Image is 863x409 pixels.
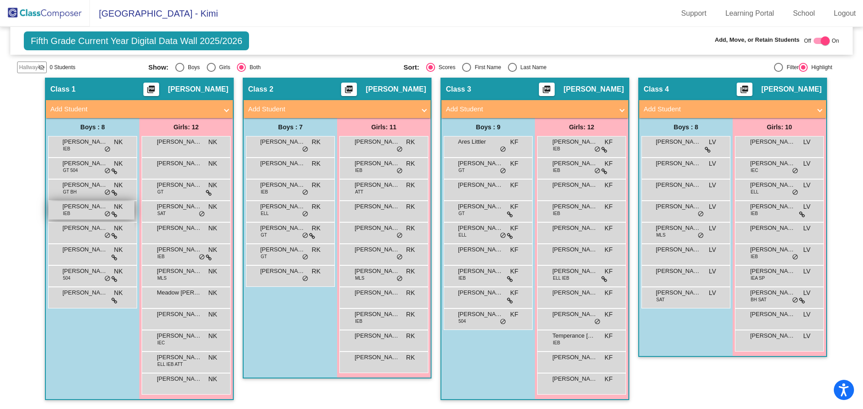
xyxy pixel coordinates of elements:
span: do_not_disturb_alt [594,318,601,325]
span: KF [605,353,613,362]
span: ATT [355,189,363,195]
span: do_not_disturb_alt [302,211,308,218]
span: NK [209,245,217,255]
span: NK [209,202,217,211]
button: Print Students Details [143,83,159,96]
span: [PERSON_NAME] [355,202,400,211]
span: LV [803,159,810,168]
mat-panel-title: Add Student [446,104,613,114]
span: MLS [157,275,167,281]
span: [PERSON_NAME] [355,224,400,233]
span: [PERSON_NAME] [PERSON_NAME] [157,267,202,276]
span: RK [406,267,415,276]
span: IEB [157,253,165,260]
span: [PERSON_NAME] [761,85,822,94]
mat-panel-title: Add Student [50,104,218,114]
span: [PERSON_NAME] [552,245,597,254]
span: NK [114,267,123,276]
div: First Name [471,63,501,71]
mat-expansion-panel-header: Add Student [441,100,628,118]
span: [PERSON_NAME] [750,224,795,233]
a: Logout [827,6,863,21]
span: Off [804,37,811,45]
span: GT [261,232,267,238]
mat-radio-group: Select an option [404,63,652,72]
span: NK [209,180,217,190]
mat-expansion-panel-header: Add Student [639,100,826,118]
span: KF [605,159,613,168]
span: do_not_disturb_alt [792,167,798,175]
div: Girls: 11 [337,118,431,136]
span: Add, Move, or Retain Students [715,35,800,44]
span: [PERSON_NAME] [62,180,107,189]
span: [PERSON_NAME] [62,202,107,211]
span: do_not_disturb_alt [594,146,601,153]
span: GT [458,210,465,217]
mat-icon: picture_as_pdf [739,85,750,97]
span: RK [406,331,415,341]
div: Girls: 12 [139,118,233,136]
span: KF [605,288,613,298]
span: IEB [355,167,362,174]
span: NK [209,267,217,276]
div: Both [246,63,261,71]
span: do_not_disturb_alt [500,232,506,239]
span: LV [709,180,716,190]
span: [PERSON_NAME] [552,353,597,362]
span: [PERSON_NAME] [366,85,426,94]
span: do_not_disturb_alt [792,254,798,261]
span: MLS [355,275,365,281]
mat-icon: picture_as_pdf [146,85,156,97]
span: do_not_disturb_alt [104,211,111,218]
span: IEB [553,145,560,152]
span: RK [312,137,320,147]
mat-icon: visibility_off [38,64,45,71]
span: LV [709,137,716,147]
span: GT BH [63,189,76,195]
a: School [786,6,822,21]
span: [PERSON_NAME] [62,245,107,254]
mat-expansion-panel-header: Add Student [244,100,431,118]
div: Boys [184,63,200,71]
span: ELL IEB [553,275,569,281]
span: NK [209,353,217,362]
span: RK [406,245,415,255]
span: [PERSON_NAME] [157,374,202,383]
span: KF [605,245,613,255]
span: [PERSON_NAME] [355,180,400,189]
span: Sort: [404,63,419,71]
span: [PERSON_NAME] [552,202,597,211]
div: Boys : 8 [46,118,139,136]
span: do_not_disturb_alt [396,232,403,239]
mat-expansion-panel-header: Add Student [46,100,233,118]
span: LV [803,224,810,233]
span: do_not_disturb_alt [104,275,111,282]
div: Boys : 8 [639,118,733,136]
span: Class 1 [50,85,76,94]
span: do_not_disturb_alt [302,146,308,153]
span: [PERSON_NAME] [355,353,400,362]
span: LV [803,180,810,190]
span: LV [803,310,810,319]
span: do_not_disturb_alt [104,167,111,175]
span: do_not_disturb_alt [500,146,506,153]
span: NK [114,180,123,190]
span: do_not_disturb_alt [302,254,308,261]
div: Boys : 7 [244,118,337,136]
span: KF [605,331,613,341]
span: do_not_disturb_alt [500,167,506,175]
span: LV [803,245,810,255]
span: KF [510,224,518,233]
span: ELL [261,210,269,217]
span: IEA SP [751,275,765,281]
span: Meadow [PERSON_NAME] [157,288,202,297]
span: NK [114,224,123,233]
span: KF [605,267,613,276]
mat-panel-title: Add Student [248,104,415,114]
span: NK [209,224,217,233]
span: IEB [751,210,758,217]
span: do_not_disturb_alt [302,189,308,196]
span: IEB [553,210,560,217]
span: LV [709,245,716,255]
span: RK [406,288,415,298]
